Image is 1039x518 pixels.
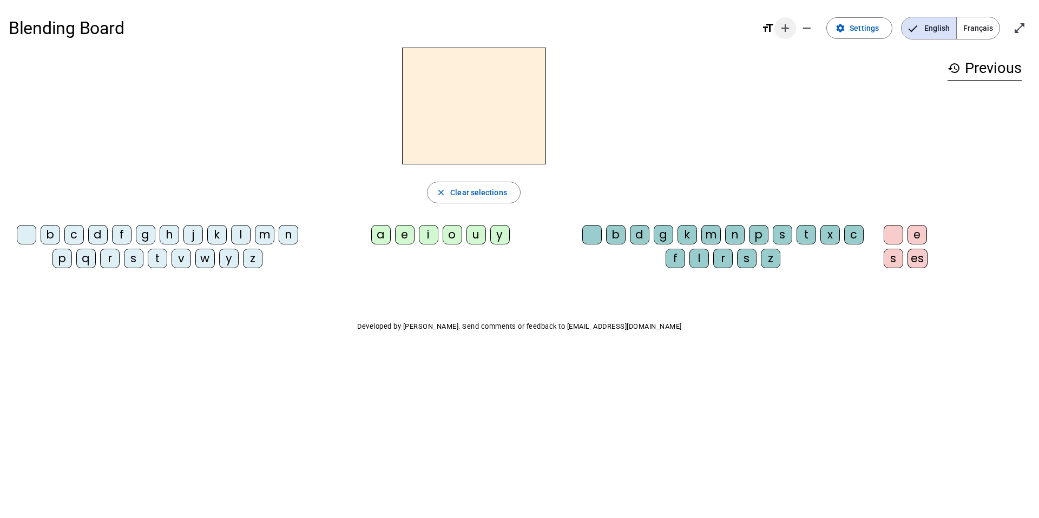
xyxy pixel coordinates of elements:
[1009,17,1030,39] button: Enter full screen
[9,11,753,45] h1: Blending Board
[836,23,845,33] mat-icon: settings
[737,249,757,268] div: s
[427,182,521,203] button: Clear selections
[689,249,709,268] div: l
[820,225,840,244] div: x
[436,188,446,197] mat-icon: close
[948,62,961,75] mat-icon: history
[52,249,72,268] div: p
[901,17,1000,39] mat-button-toggle-group: Language selection
[450,186,507,199] span: Clear selections
[654,225,673,244] div: g
[490,225,510,244] div: y
[112,225,131,244] div: f
[630,225,649,244] div: d
[957,17,999,39] span: Français
[172,249,191,268] div: v
[725,225,745,244] div: n
[160,225,179,244] div: h
[136,225,155,244] div: g
[773,225,792,244] div: s
[850,22,879,35] span: Settings
[774,17,796,39] button: Increase font size
[9,320,1030,333] p: Developed by [PERSON_NAME]. Send comments or feedback to [EMAIL_ADDRESS][DOMAIN_NAME]
[183,225,203,244] div: j
[88,225,108,244] div: d
[678,225,697,244] div: k
[419,225,438,244] div: i
[606,225,626,244] div: b
[207,225,227,244] div: k
[797,225,816,244] div: t
[948,56,1022,81] h3: Previous
[666,249,685,268] div: f
[466,225,486,244] div: u
[902,17,956,39] span: English
[195,249,215,268] div: w
[371,225,391,244] div: a
[219,249,239,268] div: y
[148,249,167,268] div: t
[124,249,143,268] div: s
[844,225,864,244] div: c
[908,225,927,244] div: e
[1013,22,1026,35] mat-icon: open_in_full
[231,225,251,244] div: l
[243,249,262,268] div: z
[100,249,120,268] div: r
[713,249,733,268] div: r
[749,225,768,244] div: p
[800,22,813,35] mat-icon: remove
[64,225,84,244] div: c
[779,22,792,35] mat-icon: add
[395,225,415,244] div: e
[761,22,774,35] mat-icon: format_size
[279,225,298,244] div: n
[701,225,721,244] div: m
[826,17,892,39] button: Settings
[443,225,462,244] div: o
[41,225,60,244] div: b
[884,249,903,268] div: s
[76,249,96,268] div: q
[796,17,818,39] button: Decrease font size
[255,225,274,244] div: m
[761,249,780,268] div: z
[908,249,928,268] div: es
